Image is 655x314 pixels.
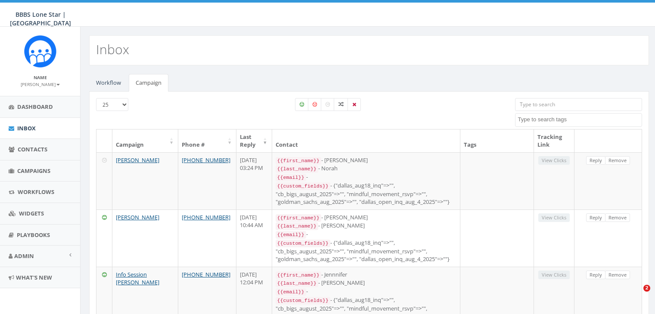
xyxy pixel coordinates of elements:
[276,165,318,173] code: {{last_name}}
[276,271,457,279] div: - Jennnifer
[112,129,178,152] th: Campaign: activate to sort column ascending
[276,156,457,165] div: - [PERSON_NAME]
[276,222,318,230] code: {{last_name}}
[515,98,642,111] input: Type to search
[276,157,321,165] code: {{first_name}}
[10,10,71,27] span: BBBS Lone Star | [GEOGRAPHIC_DATA]
[19,209,44,217] span: Widgets
[236,209,272,267] td: [DATE] 10:44 AM
[17,167,50,175] span: Campaigns
[276,297,330,305] code: {{custom_fields}}
[182,213,230,221] a: [PHONE_NUMBER]
[96,42,129,56] h2: Inbox
[182,271,230,278] a: [PHONE_NUMBER]
[236,129,272,152] th: Last Reply: activate to sort column ascending
[321,98,335,111] label: Neutral
[18,188,54,196] span: Workflows
[236,152,272,209] td: [DATE] 03:24 PM
[276,239,457,263] div: - {"dallas_aug18_inq"=>"", "cb_bigs_august_2025"=>"", "mindful_movement_rsvp"=>"", "goldman_sachs...
[116,156,159,164] a: [PERSON_NAME]
[276,174,306,182] code: {{email}}
[21,80,60,88] a: [PERSON_NAME]
[605,156,630,165] a: Remove
[276,271,321,279] code: {{first_name}}
[276,213,457,222] div: - [PERSON_NAME]
[14,252,34,260] span: Admin
[16,274,52,281] span: What's New
[276,182,330,190] code: {{custom_fields}}
[276,288,306,296] code: {{email}}
[272,129,461,152] th: Contact
[276,222,457,230] div: - [PERSON_NAME]
[276,173,457,182] div: -
[605,213,630,222] a: Remove
[21,81,60,87] small: [PERSON_NAME]
[308,98,322,111] label: Negative
[334,98,348,111] label: Mixed
[586,213,605,222] a: Reply
[276,182,457,206] div: - {"dallas_aug18_inq"=>"", "cb_bigs_august_2025"=>"", "mindful_movement_rsvp"=>"", "goldman_sachs...
[18,145,47,153] span: Contacts
[586,156,605,165] a: Reply
[534,129,574,152] th: Tracking Link
[89,74,128,92] a: Workflow
[586,271,605,280] a: Reply
[276,230,457,239] div: -
[460,129,534,152] th: Tags
[116,213,159,221] a: [PERSON_NAME]
[182,156,230,164] a: [PHONE_NUMBER]
[605,271,630,280] a: Remove
[518,116,642,123] textarea: Search
[17,124,36,132] span: Inbox
[276,214,321,222] code: {{first_name}}
[17,103,53,111] span: Dashboard
[643,285,650,292] span: 2
[129,74,168,92] a: Campaign
[276,164,457,173] div: - Norah
[276,240,330,247] code: {{custom_fields}}
[626,285,646,305] iframe: Intercom live chat
[276,231,306,239] code: {{email}}
[24,35,56,68] img: Rally_Corp_Icon.png
[348,98,361,111] label: Removed
[276,279,457,287] div: - [PERSON_NAME]
[178,129,236,152] th: Phone #: activate to sort column ascending
[116,271,159,286] a: Info Session [PERSON_NAME]
[34,74,47,80] small: Name
[276,280,318,287] code: {{last_name}}
[276,287,457,296] div: -
[17,231,50,239] span: Playbooks
[295,98,309,111] label: Positive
